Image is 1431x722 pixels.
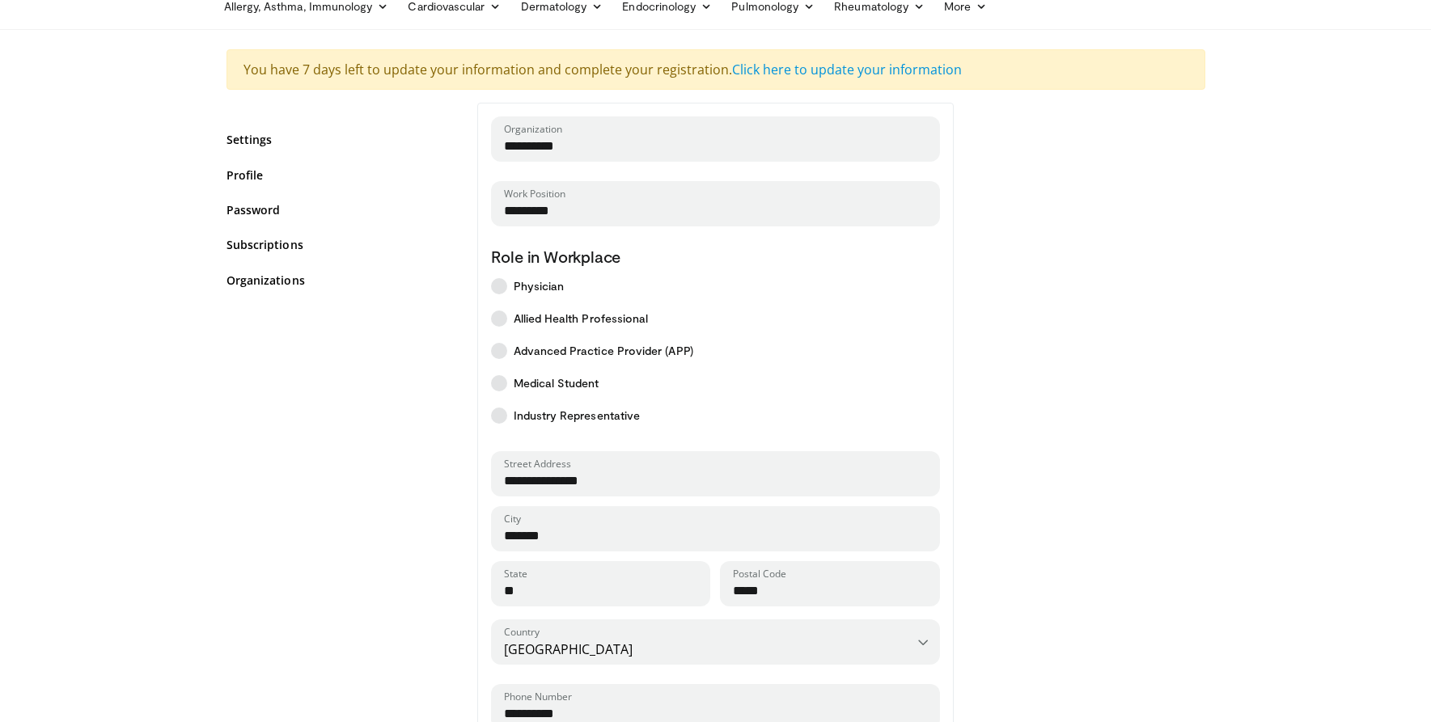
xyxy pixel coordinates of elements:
[514,343,693,359] span: Advanced Practice Provider (APP)
[504,568,527,581] label: State
[504,458,571,471] label: Street Address
[504,690,572,703] label: Phone Number
[227,131,453,148] a: Settings
[514,375,599,391] span: Medical Student
[514,310,649,327] span: Allied Health Professional
[504,513,521,526] label: City
[504,188,565,201] label: Work Position
[732,61,962,78] a: Click here to update your information
[514,407,641,424] span: Industry Representative
[227,49,1205,90] div: You have 7 days left to update your information and complete your registration.
[227,236,453,253] a: Subscriptions
[733,568,786,581] label: Postal Code
[227,272,453,289] a: Organizations
[491,246,941,267] p: Role in Workplace
[514,278,565,294] span: Physician
[504,123,562,136] label: Organization
[227,201,453,218] a: Password
[227,167,453,184] a: Profile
